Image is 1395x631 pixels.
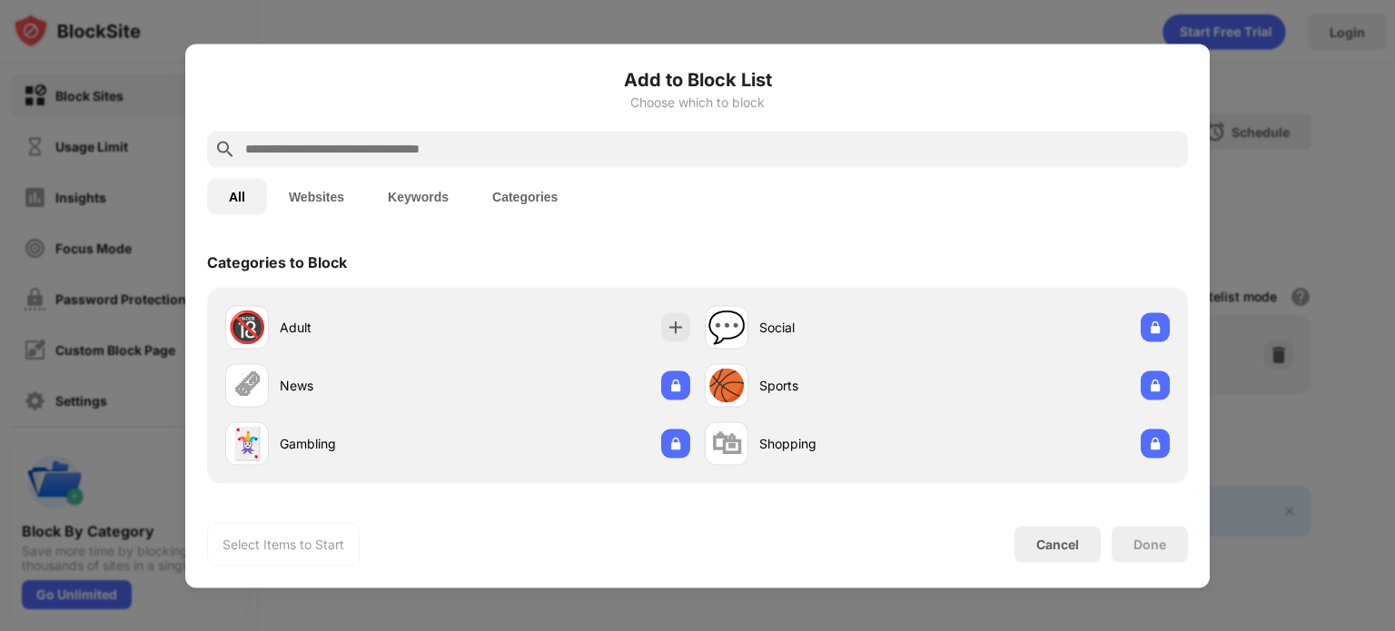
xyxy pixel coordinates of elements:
[232,367,262,404] div: 🗞
[1036,537,1079,552] div: Cancel
[280,376,458,395] div: News
[223,535,344,553] div: Select Items to Start
[228,425,266,462] div: 🃏
[759,318,937,337] div: Social
[228,309,266,346] div: 🔞
[267,178,366,214] button: Websites
[207,65,1188,93] h6: Add to Block List
[280,434,458,453] div: Gambling
[1133,537,1166,551] div: Done
[214,138,236,160] img: search.svg
[759,434,937,453] div: Shopping
[711,425,742,462] div: 🛍
[207,252,347,271] div: Categories to Block
[366,178,470,214] button: Keywords
[707,367,746,404] div: 🏀
[280,318,458,337] div: Adult
[207,94,1188,109] div: Choose which to block
[759,376,937,395] div: Sports
[470,178,579,214] button: Categories
[207,178,267,214] button: All
[707,309,746,346] div: 💬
